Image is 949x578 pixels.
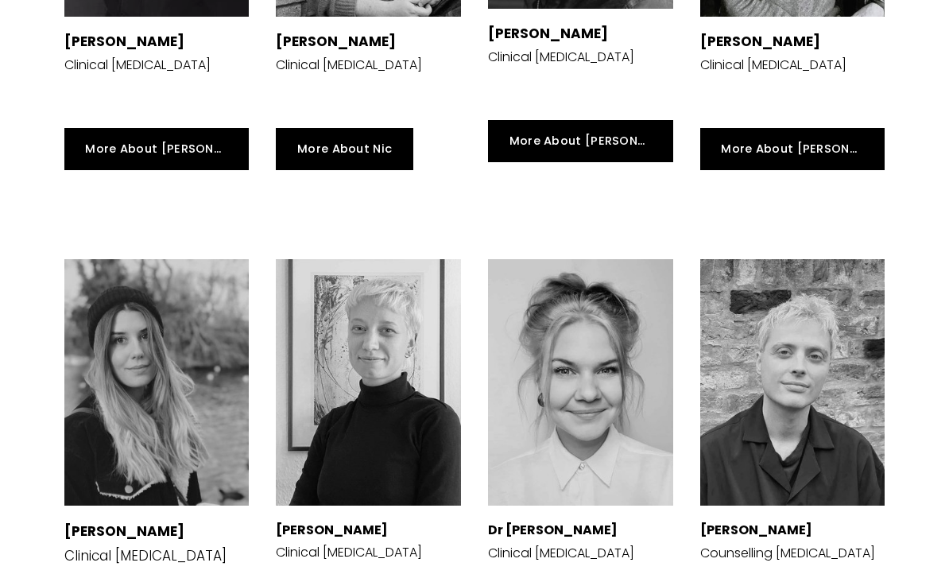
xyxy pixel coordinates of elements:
p: Clinical [MEDICAL_DATA] [700,56,846,74]
strong: [PERSON_NAME] [276,521,388,539]
a: More About [PERSON_NAME] [700,128,885,170]
strong: [PERSON_NAME] [488,24,608,43]
a: More About [PERSON_NAME] [488,120,673,162]
p: Clinical [MEDICAL_DATA] [64,522,227,565]
a: More About [PERSON_NAME] [64,128,250,170]
strong: [PERSON_NAME] [276,32,396,51]
p: Clinical [MEDICAL_DATA] [276,543,422,561]
p: Counselling [MEDICAL_DATA] [700,521,875,562]
strong: [PERSON_NAME] [700,521,812,539]
p: Clinical [MEDICAL_DATA] [64,56,211,74]
strong: [PERSON_NAME] [700,32,820,51]
strong: [PERSON_NAME] [64,32,184,51]
a: More About Nic [276,128,413,170]
strong: [PERSON_NAME] [64,522,184,541]
strong: Dr [PERSON_NAME] [488,521,618,539]
p: Clinical [MEDICAL_DATA] [276,56,422,74]
p: Clinical [MEDICAL_DATA] [488,521,634,562]
p: Clinical [MEDICAL_DATA] [488,48,634,66]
